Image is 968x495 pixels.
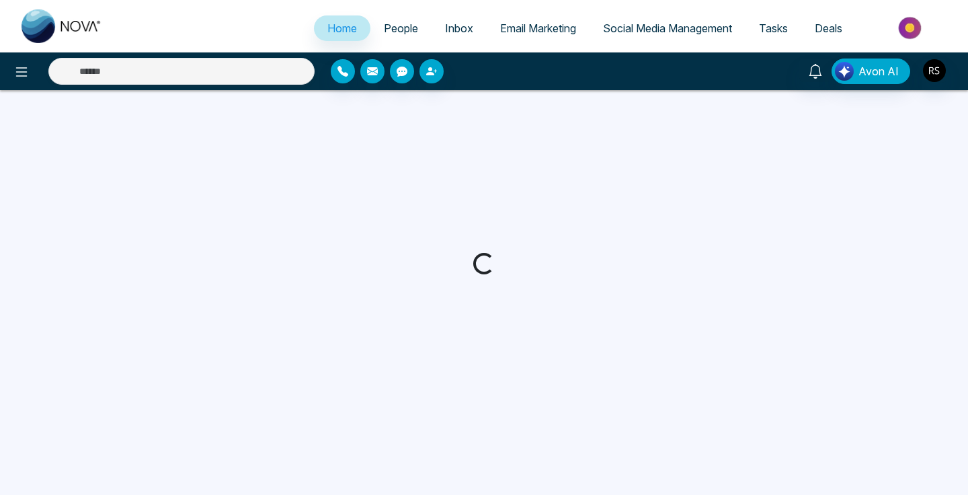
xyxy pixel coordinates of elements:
span: Deals [815,22,842,35]
span: Avon AI [858,63,899,79]
img: User Avatar [923,59,946,82]
a: Deals [801,15,856,41]
a: Inbox [432,15,487,41]
a: Email Marketing [487,15,590,41]
img: Nova CRM Logo [22,9,102,43]
img: Market-place.gif [862,13,960,43]
a: People [370,15,432,41]
a: Tasks [745,15,801,41]
a: Social Media Management [590,15,745,41]
span: Email Marketing [500,22,576,35]
img: Lead Flow [835,62,854,81]
a: Home [314,15,370,41]
span: Inbox [445,22,473,35]
span: Social Media Management [603,22,732,35]
button: Avon AI [832,59,910,84]
span: Home [327,22,357,35]
span: People [384,22,418,35]
span: Tasks [759,22,788,35]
